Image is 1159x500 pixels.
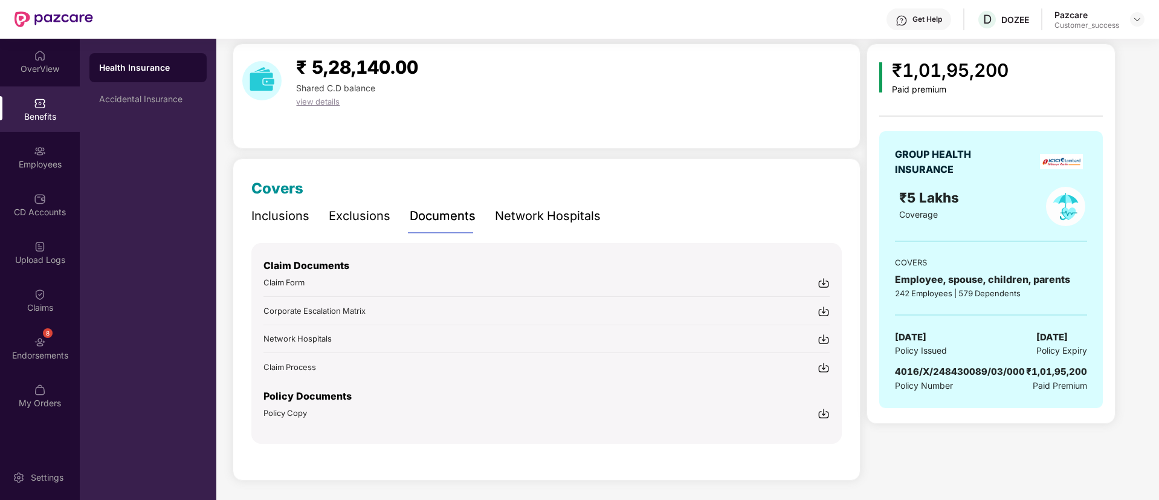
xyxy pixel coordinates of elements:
div: Get Help [912,15,942,24]
span: Network Hospitals [263,334,332,343]
div: Paid premium [892,85,1009,95]
div: Employee, spouse, children, parents [895,272,1087,287]
img: svg+xml;base64,PHN2ZyBpZD0iTXlfT3JkZXJzIiBkYXRhLW5hbWU9Ik15IE9yZGVycyIgeG1sbnM9Imh0dHA6Ly93d3cudz... [34,384,46,396]
div: 242 Employees | 579 Dependents [895,287,1087,299]
span: D [983,12,992,27]
span: Policy Expiry [1036,344,1087,357]
div: Health Insurance [99,62,197,74]
div: Network Hospitals [495,207,601,226]
img: insurerLogo [1040,154,1083,169]
img: svg+xml;base64,PHN2ZyBpZD0iRW5kb3JzZW1lbnRzIiB4bWxucz0iaHR0cDovL3d3dy53My5vcmcvMjAwMC9zdmciIHdpZH... [34,336,46,348]
img: svg+xml;base64,PHN2ZyBpZD0iRG93bmxvYWQtMjR4MjQiIHhtbG5zPSJodHRwOi8vd3d3LnczLm9yZy8yMDAwL3N2ZyIgd2... [818,277,830,289]
span: Policy Copy [263,408,307,418]
span: Claim Form [263,278,305,287]
span: Claim Process [263,362,316,372]
span: Shared C.D balance [296,83,375,93]
span: 4016/X/248430089/03/000 [895,366,1025,377]
img: svg+xml;base64,PHN2ZyBpZD0iU2V0dGluZy0yMHgyMCIgeG1sbnM9Imh0dHA6Ly93d3cudzMub3JnLzIwMDAvc3ZnIiB3aW... [13,472,25,484]
p: Policy Documents [263,389,830,404]
img: svg+xml;base64,PHN2ZyBpZD0iQ2xhaW0iIHhtbG5zPSJodHRwOi8vd3d3LnczLm9yZy8yMDAwL3N2ZyIgd2lkdGg9IjIwIi... [34,288,46,300]
img: svg+xml;base64,PHN2ZyBpZD0iRG93bmxvYWQtMjR4MjQiIHhtbG5zPSJodHRwOi8vd3d3LnczLm9yZy8yMDAwL3N2ZyIgd2... [818,362,830,374]
span: [DATE] [895,330,926,345]
span: Corporate Escalation Matrix [263,306,366,316]
div: Documents [410,207,476,226]
img: icon [879,62,882,93]
span: Policy Issued [895,344,947,357]
img: policyIcon [1046,187,1085,226]
span: Covers [251,180,303,197]
img: svg+xml;base64,PHN2ZyBpZD0iRG93bmxvYWQtMjR4MjQiIHhtbG5zPSJodHRwOi8vd3d3LnczLm9yZy8yMDAwL3N2ZyIgd2... [818,407,830,420]
img: svg+xml;base64,PHN2ZyBpZD0iSGVscC0zMngzMiIgeG1sbnM9Imh0dHA6Ly93d3cudzMub3JnLzIwMDAvc3ZnIiB3aWR0aD... [896,15,908,27]
img: svg+xml;base64,PHN2ZyBpZD0iSG9tZSIgeG1sbnM9Imh0dHA6Ly93d3cudzMub3JnLzIwMDAvc3ZnIiB3aWR0aD0iMjAiIG... [34,50,46,62]
img: svg+xml;base64,PHN2ZyBpZD0iRG93bmxvYWQtMjR4MjQiIHhtbG5zPSJodHRwOi8vd3d3LnczLm9yZy8yMDAwL3N2ZyIgd2... [818,333,830,345]
img: download [242,61,282,100]
div: GROUP HEALTH INSURANCE [895,147,1001,177]
div: COVERS [895,256,1087,268]
img: svg+xml;base64,PHN2ZyBpZD0iRW1wbG95ZWVzIiB4bWxucz0iaHR0cDovL3d3dy53My5vcmcvMjAwMC9zdmciIHdpZHRoPS... [34,145,46,157]
div: Exclusions [329,207,390,226]
span: ₹ 5,28,140.00 [296,56,418,78]
img: svg+xml;base64,PHN2ZyBpZD0iVXBsb2FkX0xvZ3MiIGRhdGEtbmFtZT0iVXBsb2FkIExvZ3MiIHhtbG5zPSJodHRwOi8vd3... [34,241,46,253]
div: ₹1,01,95,200 [892,56,1009,85]
img: svg+xml;base64,PHN2ZyBpZD0iQ0RfQWNjb3VudHMiIGRhdGEtbmFtZT0iQ0QgQWNjb3VudHMiIHhtbG5zPSJodHRwOi8vd3... [34,193,46,205]
div: Settings [27,472,67,484]
div: ₹1,01,95,200 [1026,365,1087,379]
span: [DATE] [1036,330,1068,345]
div: Pazcare [1054,9,1119,21]
p: Claim Documents [263,258,830,273]
img: New Pazcare Logo [15,11,93,27]
span: ₹5 Lakhs [899,189,963,206]
span: Coverage [899,209,938,219]
img: svg+xml;base64,PHN2ZyBpZD0iRG93bmxvYWQtMjR4MjQiIHhtbG5zPSJodHRwOi8vd3d3LnczLm9yZy8yMDAwL3N2ZyIgd2... [818,305,830,317]
div: Customer_success [1054,21,1119,30]
div: Inclusions [251,207,309,226]
div: Accidental Insurance [99,94,197,104]
span: view details [296,97,340,106]
img: svg+xml;base64,PHN2ZyBpZD0iQmVuZWZpdHMiIHhtbG5zPSJodHRwOi8vd3d3LnczLm9yZy8yMDAwL3N2ZyIgd2lkdGg9Ij... [34,97,46,109]
img: svg+xml;base64,PHN2ZyBpZD0iRHJvcGRvd24tMzJ4MzIiIHhtbG5zPSJodHRwOi8vd3d3LnczLm9yZy8yMDAwL3N2ZyIgd2... [1132,15,1142,24]
span: Paid Premium [1033,379,1087,392]
div: DOZEE [1001,14,1029,25]
div: 8 [43,328,53,338]
span: Policy Number [895,380,953,391]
